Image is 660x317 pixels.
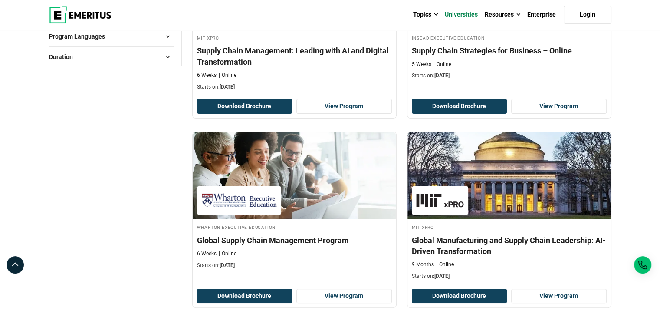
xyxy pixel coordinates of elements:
p: Online [219,72,236,79]
p: 6 Weeks [197,250,217,258]
a: View Program [511,99,607,114]
button: Download Brochure [197,99,292,114]
a: Business Management Course by Wharton Executive Education - November 13, 2025 Wharton Executive E... [193,132,396,274]
a: Business Management Course by MIT xPRO - December 11, 2025 MIT xPRO MIT xPRO Global Manufacturing... [407,132,611,284]
button: Program Languages [49,30,174,43]
h4: Global Manufacturing and Supply Chain Leadership: AI-Driven Transformation [412,235,607,257]
p: Starts on: [412,72,607,79]
h4: Global Supply Chain Management Program [197,235,392,246]
p: 9 Months [412,261,434,268]
img: Global Manufacturing and Supply Chain Leadership: AI-Driven Transformation | Online Business Mana... [407,132,611,219]
button: Duration [49,50,174,63]
p: Online [436,261,454,268]
button: Download Brochure [197,289,292,304]
h4: INSEAD Executive Education [412,34,607,41]
p: Online [433,61,451,68]
img: Wharton Executive Education [201,191,277,210]
a: View Program [296,99,392,114]
p: Starts on: [197,83,392,91]
h4: MIT xPRO [197,34,392,41]
span: [DATE] [220,84,235,90]
span: [DATE] [434,73,450,79]
button: Download Brochure [412,99,507,114]
span: Program Languages [49,32,112,41]
img: Global Supply Chain Management Program | Online Business Management Course [193,132,396,219]
h4: Supply Chain Strategies for Business – Online [412,45,607,56]
a: View Program [511,289,607,304]
p: Online [219,250,236,258]
a: View Program [296,289,392,304]
p: Starts on: [197,262,392,269]
p: 5 Weeks [412,61,431,68]
img: MIT xPRO [416,191,464,210]
h4: Supply Chain Management: Leading with AI and Digital Transformation [197,45,392,67]
h4: MIT xPRO [412,223,607,231]
p: Starts on: [412,273,607,280]
span: [DATE] [220,262,235,268]
span: Duration [49,52,80,62]
button: Download Brochure [412,289,507,304]
p: 6 Weeks [197,72,217,79]
h4: Wharton Executive Education [197,223,392,231]
a: Login [564,6,611,24]
span: [DATE] [434,273,450,279]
